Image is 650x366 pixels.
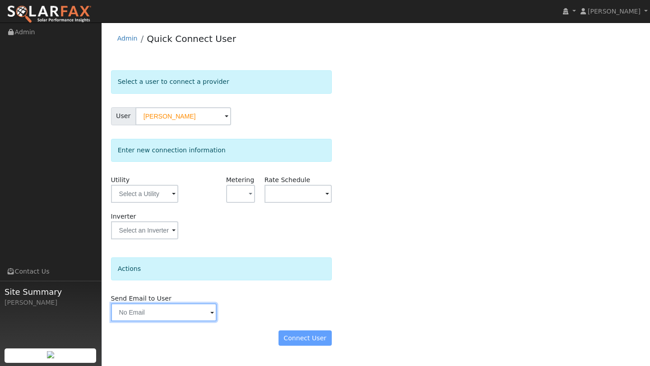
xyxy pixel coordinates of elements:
[147,33,236,44] a: Quick Connect User
[111,185,178,203] input: Select a Utility
[588,8,641,15] span: [PERSON_NAME]
[111,175,130,185] label: Utility
[111,303,217,321] input: No Email
[111,257,332,280] div: Actions
[47,351,54,358] img: retrieve
[5,298,97,307] div: [PERSON_NAME]
[226,175,255,185] label: Metering
[265,175,310,185] label: Rate Schedule
[111,70,332,93] div: Select a user to connect a provider
[5,286,97,298] span: Site Summary
[111,212,136,221] label: Inverter
[111,294,172,303] label: Send Email to User
[111,221,178,239] input: Select an Inverter
[111,107,136,125] span: User
[111,139,332,162] div: Enter new connection information
[7,5,92,24] img: SolarFax
[135,107,231,125] input: Select a User
[117,35,138,42] a: Admin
